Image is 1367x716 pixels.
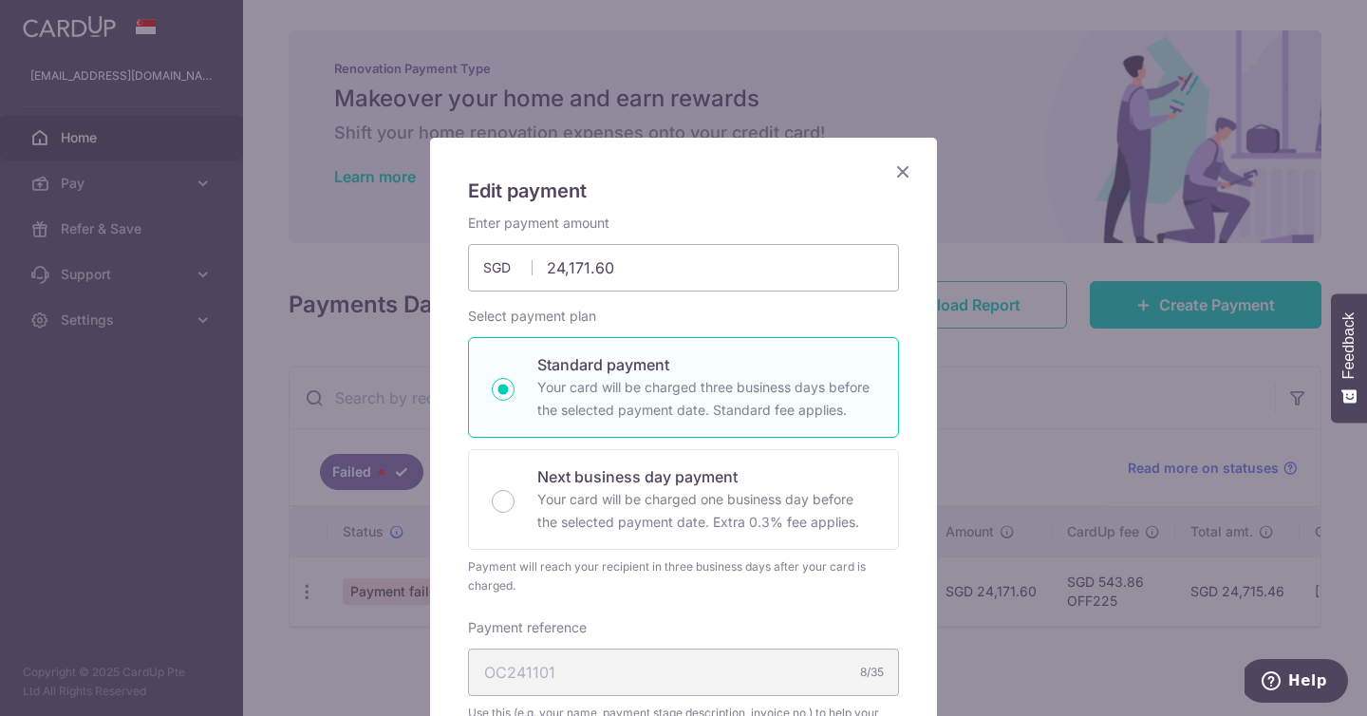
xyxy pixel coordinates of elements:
input: 0.00 [468,244,899,292]
span: Feedback [1340,312,1358,379]
button: Feedback - Show survey [1331,293,1367,423]
h5: Edit payment [468,176,899,206]
p: Your card will be charged three business days before the selected payment date. Standard fee appl... [537,376,875,422]
div: Payment will reach your recipient in three business days after your card is charged. [468,557,899,595]
p: Your card will be charged one business day before the selected payment date. Extra 0.3% fee applies. [537,488,875,534]
p: Next business day payment [537,465,875,488]
label: Select payment plan [468,307,596,326]
button: Close [891,160,914,183]
iframe: Opens a widget where you can find more information [1245,659,1348,707]
div: 8/35 [860,663,884,682]
label: Enter payment amount [468,214,609,233]
span: SGD [483,258,533,277]
p: Standard payment [537,353,875,376]
label: Payment reference [468,618,587,637]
